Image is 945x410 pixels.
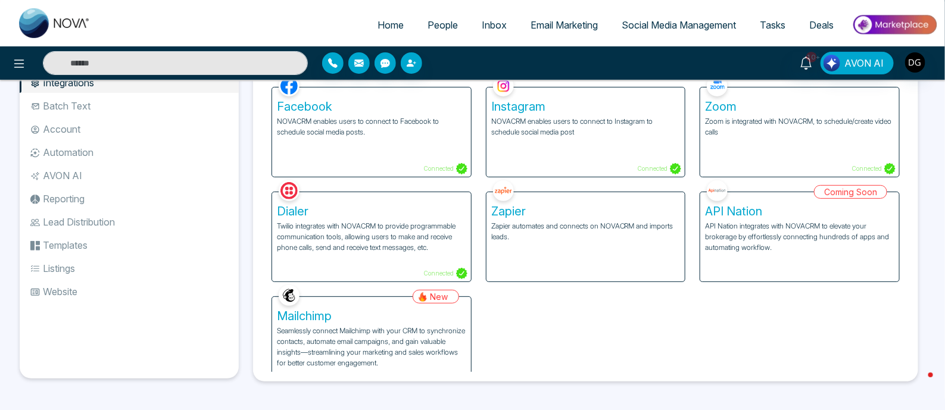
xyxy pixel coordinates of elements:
h5: Facebook [277,99,466,114]
p: Zoom is integrated with NOVACRM, to schedule/create video calls [705,116,894,137]
span: Home [378,19,404,31]
img: Connected [456,163,467,174]
h5: Instagram [491,99,681,114]
h5: Zapier [491,204,681,218]
p: Connected [637,163,681,174]
a: Email Marketing [519,14,610,36]
p: Twilio integrates with NOVACRM to provide programmable communication tools, allowing users to mak... [277,221,466,253]
img: new-tag [418,292,428,302]
h5: Dialer [277,204,466,218]
span: Tasks [760,19,785,31]
div: New [413,290,459,303]
h5: Mailchimp [277,309,466,323]
img: Dialer [279,180,300,201]
li: Reporting [20,189,239,209]
li: Batch Text [20,96,239,116]
li: Integrations [20,73,239,93]
li: Lead Distribution [20,212,239,232]
img: User Avatar [905,52,925,73]
p: Connected [423,268,467,279]
span: Social Media Management [622,19,736,31]
a: 10+ [792,52,821,73]
p: NOVACRM enables users to connect to Facebook to schedule social media posts. [277,116,466,137]
img: Zoom [707,76,728,96]
img: Market-place.gif [852,11,938,38]
span: Deals [809,19,834,31]
li: Website [20,281,239,302]
span: AVON AI [844,56,884,70]
a: People [416,14,470,36]
img: Instagram [493,76,514,96]
p: Zapier automates and connects on NOVACRM and imports leads. [491,221,681,242]
img: Lead Flow [824,55,840,71]
img: Mailchimp [279,285,300,306]
img: Connected [884,163,896,174]
img: Connected [456,268,467,279]
li: Listings [20,258,239,278]
iframe: Intercom live chat [905,370,933,398]
p: Connected [852,163,896,174]
p: Connected [423,163,467,174]
span: Email Marketing [531,19,598,31]
span: 10+ [806,52,817,62]
img: Connected [670,163,681,174]
img: Facebook [279,76,300,96]
button: AVON AI [821,52,894,74]
li: AVON AI [20,165,239,186]
span: People [428,19,458,31]
li: Account [20,119,239,139]
h5: Zoom [705,99,894,114]
li: Automation [20,142,239,162]
a: Tasks [748,14,797,36]
a: Deals [797,14,846,36]
a: Inbox [470,14,519,36]
li: Templates [20,235,239,255]
p: NOVACRM enables users to connect to Instagram to schedule social media post [491,116,681,137]
p: Seamlessly connect Mailchimp with your CRM to synchronize contacts, automate email campaigns, and... [277,326,466,368]
a: Social Media Management [610,14,748,36]
a: Home [366,14,416,36]
span: Inbox [482,19,507,31]
img: Nova CRM Logo [19,8,91,38]
img: Zapier [493,180,514,201]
